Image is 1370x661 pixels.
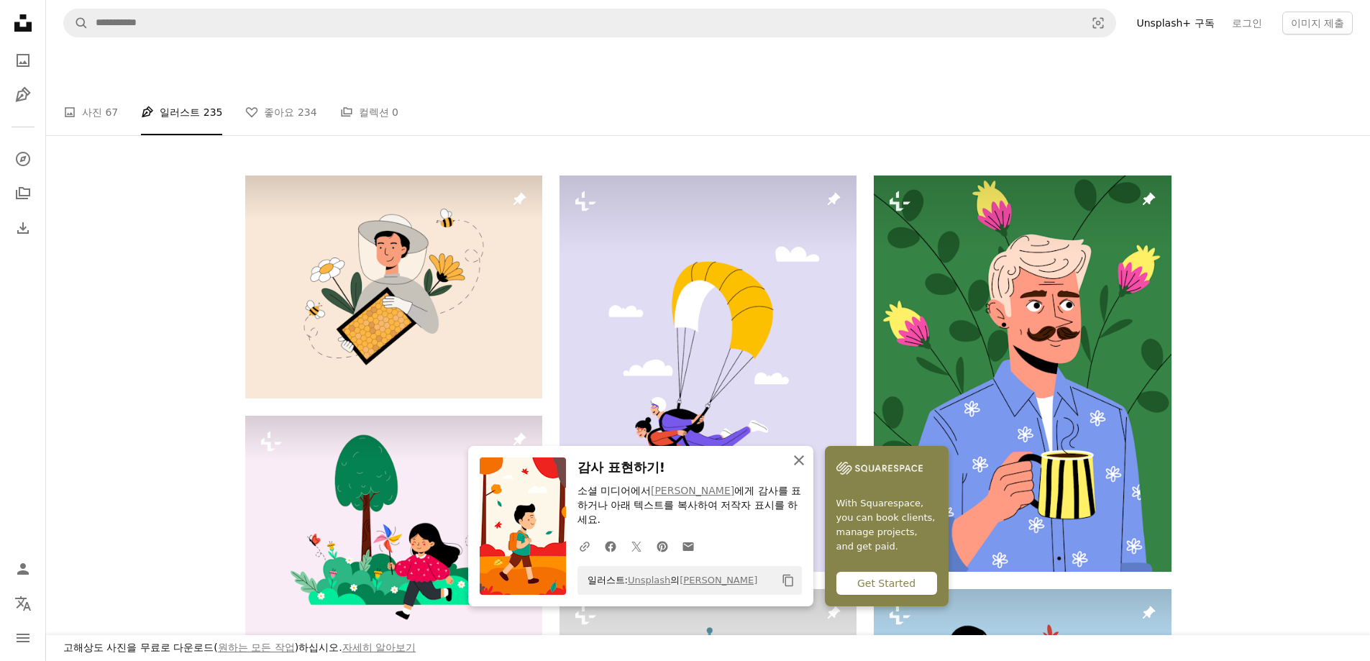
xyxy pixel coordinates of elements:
[874,175,1171,572] img: 남자는 꽃으로 둘러싸인 꽃무늬 셔츠를 입고 커피를 즐깁니다.
[392,104,398,120] span: 0
[342,642,416,653] a: 자세히 알아보기
[577,484,802,527] p: 소셜 미디어에서 에게 감사를 표하거나 아래 텍스트를 복사하여 저작자 표시를 하세요.
[776,568,800,593] button: 클립보드에 복사하기
[245,416,542,639] img: 공원의 벤치에 앉아 있는 소녀
[340,89,398,135] a: 컬렉션 0
[9,9,37,40] a: 홈 — Unsplash
[298,104,317,120] span: 234
[64,9,88,37] button: Unsplash 검색
[105,104,118,120] span: 67
[245,89,316,135] a: 좋아요 234
[598,532,624,560] a: Facebook에 공유
[836,457,923,479] img: file-1747939142011-51e5cc87e3c9
[245,280,542,293] a: 양봉가는 꿀벌로 둘러싸인 벌집을 들고 있습니다.
[9,589,37,618] button: 언어
[675,532,701,560] a: 이메일로 공유에 공유
[651,485,734,496] a: [PERSON_NAME]
[218,642,295,653] a: 원하는 모든 작업
[874,367,1171,380] a: 남자는 꽃으로 둘러싸인 꽃무늬 셔츠를 입고 커피를 즐깁니다.
[245,175,542,398] img: 양봉가는 꿀벌로 둘러싸인 벌집을 들고 있습니다.
[577,457,802,478] h3: 감사 표현하기!
[825,446,949,606] a: With Squarespace, you can book clients, manage projects, and get paid.Get Started
[63,89,118,135] a: 사진 67
[63,9,1116,37] form: 사이트 전체에서 이미지 찾기
[9,555,37,583] a: 로그인 / 가입
[9,179,37,208] a: 컬렉션
[9,624,37,652] button: 메뉴
[9,214,37,242] a: 다운로드 내역
[680,575,757,585] a: [PERSON_NAME]
[560,367,857,380] a: 노란색 낙하산 아래에서 탠덤 스카이다이빙을 하는 사람들.
[1223,12,1271,35] a: 로그인
[1282,12,1353,35] button: 이미지 제출
[580,569,758,592] span: 일러스트: 의
[836,572,937,595] div: Get Started
[9,46,37,75] a: 사진
[649,532,675,560] a: Pinterest에 공유
[628,575,670,585] a: Unsplash
[245,520,542,533] a: 공원의 벤치에 앉아 있는 소녀
[624,532,649,560] a: Twitter에 공유
[9,145,37,173] a: 탐색
[9,81,37,109] a: 일러스트
[836,496,937,554] span: With Squarespace, you can book clients, manage projects, and get paid.
[1081,9,1115,37] button: 시각적 검색
[1128,12,1223,35] a: Unsplash+ 구독
[560,175,857,572] img: 노란색 낙하산 아래에서 탠덤 스카이다이빙을 하는 사람들.
[63,641,416,655] h3: 고해상도 사진을 무료로 다운로드( )하십시오.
